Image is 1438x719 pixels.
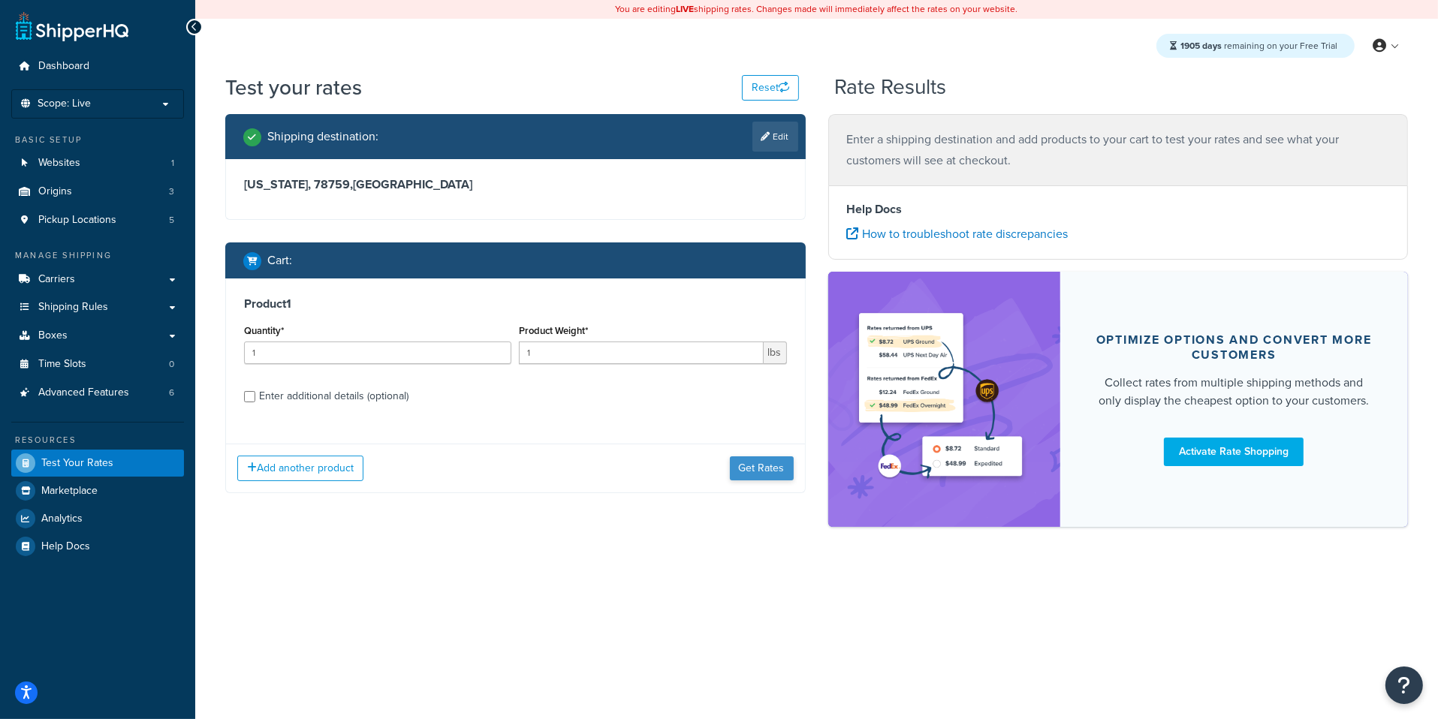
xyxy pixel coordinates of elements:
[38,329,68,342] span: Boxes
[730,456,794,480] button: Get Rates
[169,358,174,371] span: 0
[677,2,695,16] b: LIVE
[41,485,98,498] span: Marketplace
[41,457,113,470] span: Test Your Rates
[519,325,588,336] label: Product Weight*
[11,266,184,293] a: Carriers
[38,387,129,399] span: Advanced Features
[11,149,184,177] a: Websites1
[11,379,184,407] a: Advanced Features6
[11,505,184,532] a: Analytics
[11,178,184,206] a: Origins3
[169,185,174,198] span: 3
[259,386,408,407] div: Enter additional details (optional)
[244,325,284,336] label: Quantity*
[11,350,184,378] a: Time Slots0
[171,157,174,170] span: 1
[834,76,946,99] h2: Rate Results
[11,149,184,177] li: Websites
[225,73,362,102] h1: Test your rates
[38,98,91,110] span: Scope: Live
[41,513,83,525] span: Analytics
[38,358,86,371] span: Time Slots
[38,214,116,227] span: Pickup Locations
[11,379,184,407] li: Advanced Features
[41,540,90,553] span: Help Docs
[38,273,75,286] span: Carriers
[752,122,798,152] a: Edit
[11,53,184,80] a: Dashboard
[851,294,1038,504] img: feature-image-rateshop-7084cbbcb2e67ef1d54c2e976f0e592697130d5817b016cf7cc7e13314366067.png
[764,341,787,364] span: lbs
[11,206,184,234] li: Pickup Locations
[847,225,1069,242] a: How to troubleshoot rate discrepancies
[11,434,184,447] div: Resources
[38,60,89,73] span: Dashboard
[742,75,799,101] button: Reset
[11,322,184,350] a: Boxes
[1180,39,1222,53] strong: 1905 days
[519,341,763,364] input: 0.00
[1164,438,1304,466] a: Activate Rate Shopping
[11,249,184,262] div: Manage Shipping
[11,533,184,560] a: Help Docs
[169,214,174,227] span: 5
[847,200,1390,218] h4: Help Docs
[11,450,184,477] a: Test Your Rates
[38,185,72,198] span: Origins
[11,178,184,206] li: Origins
[11,477,184,504] a: Marketplace
[267,254,292,267] h2: Cart :
[244,341,511,364] input: 0
[1180,39,1337,53] span: remaining on your Free Trial
[237,456,363,481] button: Add another product
[38,157,80,170] span: Websites
[244,296,787,311] h3: Product 1
[11,134,184,146] div: Basic Setup
[244,391,255,402] input: Enter additional details (optional)
[267,130,378,143] h2: Shipping destination :
[11,350,184,378] li: Time Slots
[169,387,174,399] span: 6
[244,177,787,192] h3: [US_STATE], 78759 , [GEOGRAPHIC_DATA]
[1096,374,1373,410] div: Collect rates from multiple shipping methods and only display the cheapest option to your customers.
[11,206,184,234] a: Pickup Locations5
[847,129,1390,171] p: Enter a shipping destination and add products to your cart to test your rates and see what your c...
[1385,666,1423,704] button: Open Resource Center
[11,293,184,321] a: Shipping Rules
[38,301,108,314] span: Shipping Rules
[1096,332,1373,363] div: Optimize options and convert more customers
